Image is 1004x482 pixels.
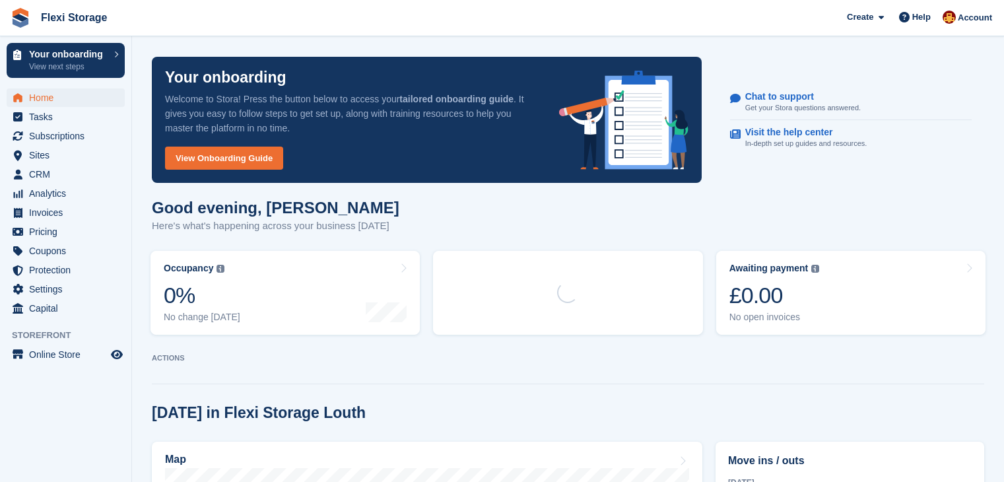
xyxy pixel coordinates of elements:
[730,85,972,121] a: Chat to support Get your Stora questions answered.
[7,203,125,222] a: menu
[29,280,108,298] span: Settings
[12,329,131,342] span: Storefront
[164,312,240,323] div: No change [DATE]
[7,43,125,78] a: Your onboarding View next steps
[7,146,125,164] a: menu
[11,8,30,28] img: stora-icon-8386f47178a22dfd0bd8f6a31ec36ba5ce8667c1dd55bd0f319d3a0aa187defe.svg
[29,184,108,203] span: Analytics
[7,108,125,126] a: menu
[7,280,125,298] a: menu
[29,242,108,260] span: Coupons
[165,70,286,85] p: Your onboarding
[7,165,125,184] a: menu
[7,299,125,318] a: menu
[29,223,108,241] span: Pricing
[29,345,108,364] span: Online Store
[152,404,366,422] h2: [DATE] in Flexi Storage Louth
[29,299,108,318] span: Capital
[29,127,108,145] span: Subscriptions
[7,223,125,241] a: menu
[29,146,108,164] span: Sites
[152,199,399,217] h1: Good evening, [PERSON_NAME]
[958,11,992,24] span: Account
[29,61,108,73] p: View next steps
[7,184,125,203] a: menu
[399,94,514,104] strong: tailored onboarding guide
[7,261,125,279] a: menu
[217,265,224,273] img: icon-info-grey-7440780725fd019a000dd9b08b2336e03edf1995a4989e88bcd33f0948082b44.svg
[109,347,125,362] a: Preview store
[912,11,931,24] span: Help
[716,251,986,335] a: Awaiting payment £0.00 No open invoices
[847,11,873,24] span: Create
[165,454,186,465] h2: Map
[152,219,399,234] p: Here's what's happening across your business [DATE]
[943,11,956,24] img: Andrew Bett
[729,263,809,274] div: Awaiting payment
[745,138,867,149] p: In-depth set up guides and resources.
[729,282,820,309] div: £0.00
[29,261,108,279] span: Protection
[729,312,820,323] div: No open invoices
[559,71,688,170] img: onboarding-info-6c161a55d2c0e0a8cae90662b2fe09162a5109e8cc188191df67fb4f79e88e88.svg
[811,265,819,273] img: icon-info-grey-7440780725fd019a000dd9b08b2336e03edf1995a4989e88bcd33f0948082b44.svg
[7,88,125,107] a: menu
[745,102,861,114] p: Get your Stora questions answered.
[165,147,283,170] a: View Onboarding Guide
[29,88,108,107] span: Home
[7,242,125,260] a: menu
[29,108,108,126] span: Tasks
[151,251,420,335] a: Occupancy 0% No change [DATE]
[164,263,213,274] div: Occupancy
[29,50,108,59] p: Your onboarding
[29,165,108,184] span: CRM
[29,203,108,222] span: Invoices
[36,7,112,28] a: Flexi Storage
[728,453,972,469] h2: Move ins / outs
[730,120,972,156] a: Visit the help center In-depth set up guides and resources.
[745,91,850,102] p: Chat to support
[7,127,125,145] a: menu
[165,92,538,135] p: Welcome to Stora! Press the button below to access your . It gives you easy to follow steps to ge...
[164,282,240,309] div: 0%
[152,354,984,362] p: ACTIONS
[7,345,125,364] a: menu
[745,127,857,138] p: Visit the help center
